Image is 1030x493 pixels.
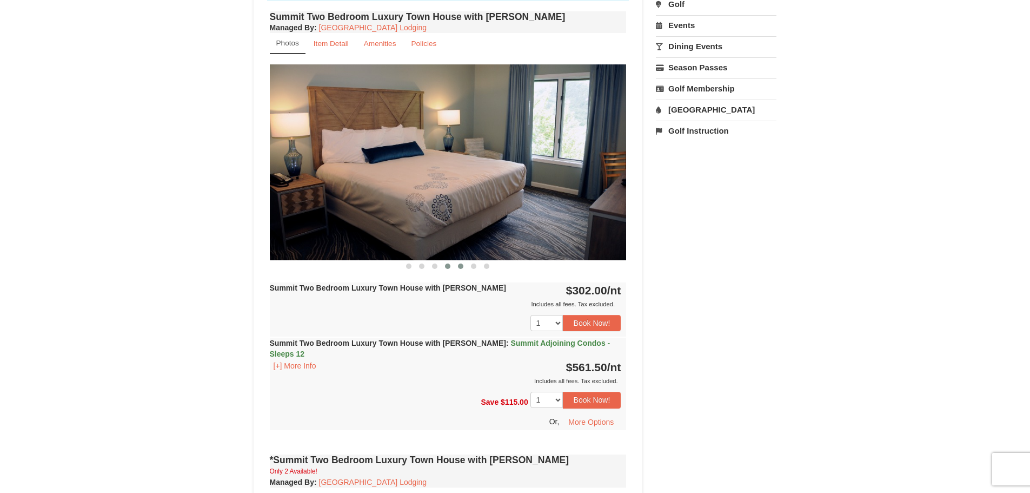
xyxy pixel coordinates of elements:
a: Season Passes [656,57,776,77]
button: Book Now! [563,392,621,408]
a: Dining Events [656,36,776,56]
span: $115.00 [501,398,528,406]
button: [+] More Info [270,360,320,372]
span: Managed By [270,478,314,487]
span: Managed By [270,23,314,32]
a: Photos [270,33,305,54]
a: Golf Instruction [656,121,776,141]
span: $561.50 [566,361,607,373]
button: More Options [561,414,621,430]
small: Photos [276,39,299,47]
a: [GEOGRAPHIC_DATA] Lodging [319,23,427,32]
span: : [506,339,509,347]
h4: *Summit Two Bedroom Luxury Town House with [PERSON_NAME] [270,455,627,465]
small: Amenities [364,40,396,48]
span: /nt [607,361,621,373]
h4: Summit Two Bedroom Luxury Town House with [PERSON_NAME] [270,11,627,22]
span: Save [481,398,499,406]
div: Includes all fees. Tax excluded. [270,299,621,310]
img: 18876286-205-de95851f.png [270,64,627,260]
a: [GEOGRAPHIC_DATA] Lodging [319,478,427,487]
small: Only 2 Available! [270,468,317,475]
small: Policies [411,40,436,48]
div: Includes all fees. Tax excluded. [270,376,621,386]
a: [GEOGRAPHIC_DATA] [656,100,776,120]
a: Policies [404,33,443,54]
a: Golf Membership [656,78,776,98]
strong: $302.00 [566,284,621,297]
span: Or, [549,417,560,425]
strong: Summit Two Bedroom Luxury Town House with [PERSON_NAME] [270,284,506,292]
strong: : [270,478,317,487]
strong: Summit Two Bedroom Luxury Town House with [PERSON_NAME] [270,339,610,358]
span: /nt [607,284,621,297]
button: Book Now! [563,315,621,331]
small: Item Detail [314,40,349,48]
a: Events [656,15,776,35]
a: Item Detail [307,33,356,54]
strong: : [270,23,317,32]
a: Amenities [357,33,403,54]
